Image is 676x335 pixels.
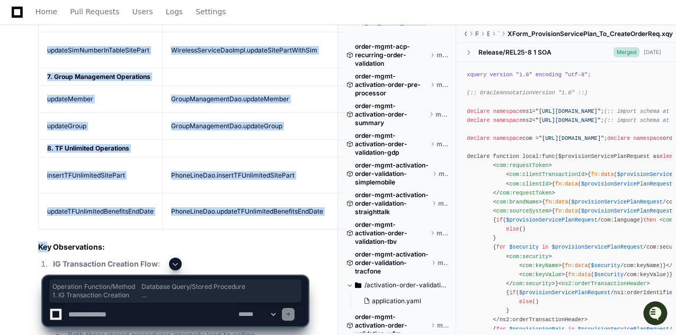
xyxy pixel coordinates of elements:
span: master [438,199,448,208]
img: 7521149027303_d2c55a7ec3fe4098c2f6_72.png [22,78,41,98]
span: < > [493,208,552,214]
span: Merged [613,47,639,57]
span: namespace [493,108,522,114]
span: $provisionServicePlanRequest [581,208,673,214]
span: </ > [493,190,555,196]
span: order-mgmt-activation-order-validation-tracfone [355,250,429,276]
button: Start new chat [180,82,193,94]
span: $provisionServicePlanRequest [572,199,663,205]
td: updateGroup [39,113,163,140]
span: < > [493,162,552,169]
span: com:sourceSystem [496,208,549,214]
span: order-mgmt-acp-recurring-order-validation [355,42,428,68]
span: com:requestToken [496,162,549,169]
strong: 8. TF Unlimited Operations [47,144,129,152]
span: fn:data [591,171,613,178]
span: for [496,244,506,250]
span: Users [132,8,153,15]
td: WirelessServiceDaoImpl.updateSitePartWithSim [163,32,353,68]
span: $provisionServicePlanRequest [552,244,644,250]
span: fn:data [545,199,568,205]
span: master [437,229,448,237]
img: PlayerZero [11,10,32,31]
span: master [437,51,448,59]
span: namespace [493,117,522,124]
span: OSB_Development [465,30,467,38]
span: master [439,170,449,178]
span: declare [607,135,630,142]
img: Tejeshwer Degala [11,131,28,148]
span: < > [506,181,552,187]
button: See all [164,113,193,126]
span: Tejeshwer Degala [33,170,88,179]
span: • [91,142,94,150]
span: $provisionServicePlanRequest [581,181,673,187]
div: Welcome [11,42,193,59]
td: updateMember [39,86,163,113]
span: order-mgmt-activation-order-validation-tbv [355,221,428,246]
strong: 7. Group Management Operations [47,73,150,81]
span: Tejeshwer Degala [33,142,88,150]
span: in [542,244,548,250]
span: < > [506,253,552,260]
span: if [496,217,503,223]
h2: Key Observations: [38,242,308,252]
span: declare [467,108,490,114]
span: "[URL][DOMAIN_NAME]" [536,108,601,114]
span: namespace [634,135,663,142]
span: Logs [166,8,183,15]
div: We're offline, but we'll be back soon! [48,89,165,98]
span: xquery version "1.0" encoding "utf-8"; [467,72,591,78]
span: com:requestToken [500,190,552,196]
span: [DATE] [97,142,119,150]
span: declare [467,135,490,142]
span: order-mgmt-activation-order-pre-processor [355,72,428,98]
span: com:clientTransactionId [509,171,584,178]
span: order-mgmt-activation-order-validation-simplemobile [355,161,430,187]
span: [DATE] [97,170,119,179]
td: updateSimNumberInTableSitePart [39,32,163,68]
span: master [437,140,448,148]
td: PhoneLineDao.updateTFUnlimitedBenefitsEndDate [163,193,353,230]
span: "[URL][DOMAIN_NAME]" [539,135,604,142]
span: order-mgmt-activation-order-summary [355,102,427,127]
span: namespace [493,135,522,142]
span: master [435,110,448,119]
div: Start new chat [48,78,174,89]
span: Operation Function/Method Database Query/Stored Procedure 1. IG Transaction Creation createAction... [52,283,298,299]
td: GroupManagementDao.updateGroup [163,113,353,140]
span: Transformations [498,30,499,38]
img: Tejeshwer Degala [11,160,28,177]
span: Pull Requests [70,8,119,15]
iframe: Open customer support [642,300,671,329]
span: Home [35,8,57,15]
span: com:brandName [496,199,539,205]
span: order-mgmt-activation-order-validation-gdp [355,131,428,157]
span: • [91,170,94,179]
span: < > [506,171,588,178]
div: [DATE] [644,48,661,56]
span: then [643,217,656,223]
span: order-mgmt-activation-order-validation-straighttalk [355,191,430,216]
span: fn:data [555,181,578,187]
img: 1756235613930-3d25f9e4-fa56-45dd-b3ad-e072dfbd1548 [11,78,30,98]
span: com:clientId [509,181,548,187]
span: "[URL][DOMAIN_NAME]" [536,117,601,124]
span: XForm_ProvisionServicePlan_To_CreateOrderReq.xqy [508,30,673,38]
td: updateTFUnlimitedBenefitsEndDate [39,193,163,230]
td: insertTFUnlimitedSitePart [39,157,163,193]
span: master [437,81,448,89]
span: < > [493,199,542,205]
td: GroupManagementDao.updateMember [163,86,353,113]
span: EnterpriseServices [487,30,489,38]
div: Release/REL25-8 1 SOA [478,48,552,57]
div: Past conversations [11,115,71,124]
span: (:: OracleAnnotationVersion "1.0" ::) [467,90,588,96]
span: fn:data [555,208,578,214]
td: PhoneLineDao.insertTFUnlimitedSitePart [163,157,353,193]
span: else [506,226,519,232]
span: declare [467,117,490,124]
span: Pylon [105,194,128,202]
span: com:security [509,253,548,260]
